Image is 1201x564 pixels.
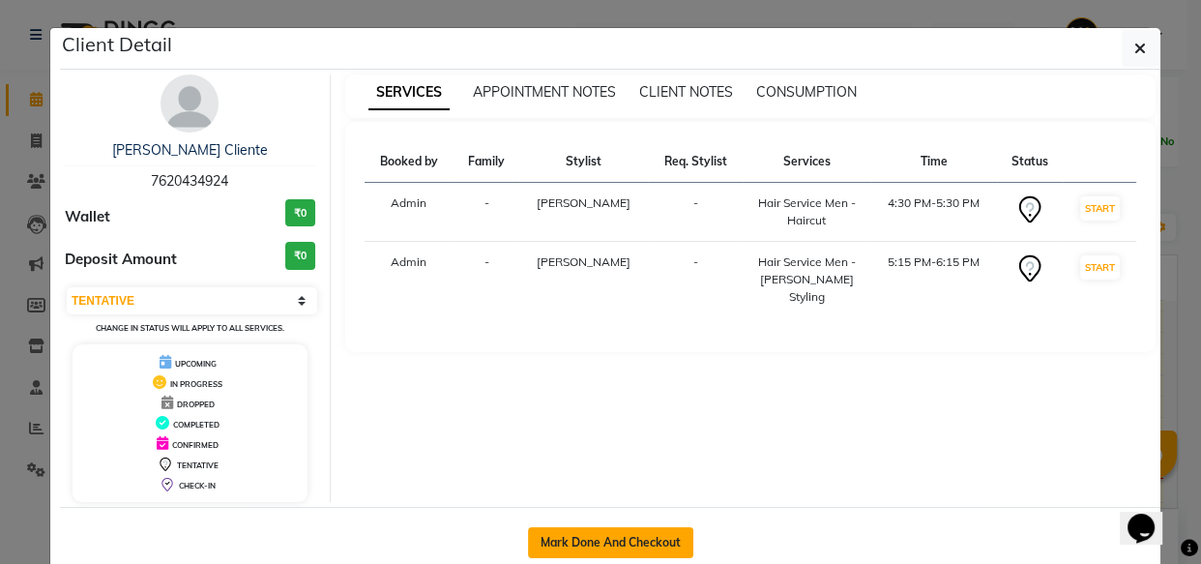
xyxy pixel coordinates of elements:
[754,253,859,306] div: Hair Service Men - [PERSON_NAME] Styling
[870,141,997,183] th: Time
[65,206,110,228] span: Wallet
[454,183,519,242] td: -
[454,141,519,183] th: Family
[175,359,217,369] span: UPCOMING
[454,242,519,318] td: -
[173,420,220,430] span: COMPLETED
[62,30,172,59] h5: Client Detail
[754,194,859,229] div: Hair Service Men - Haircut
[365,141,454,183] th: Booked by
[151,172,228,190] span: 7620434924
[648,141,743,183] th: Req. Stylist
[537,195,630,210] span: [PERSON_NAME]
[1080,196,1120,221] button: START
[537,254,630,269] span: [PERSON_NAME]
[112,141,268,159] a: [PERSON_NAME] Cliente
[170,379,222,389] span: IN PROGRESS
[756,83,857,101] span: CONSUMPTION
[648,242,743,318] td: -
[96,323,284,333] small: Change in status will apply to all services.
[177,460,219,470] span: TENTATIVE
[368,75,450,110] span: SERVICES
[473,83,616,101] span: APPOINTMENT NOTES
[65,249,177,271] span: Deposit Amount
[179,481,216,490] span: CHECK-IN
[285,242,315,270] h3: ₹0
[743,141,870,183] th: Services
[870,242,997,318] td: 5:15 PM-6:15 PM
[528,527,693,558] button: Mark Done And Checkout
[519,141,648,183] th: Stylist
[870,183,997,242] td: 4:30 PM-5:30 PM
[639,83,733,101] span: CLIENT NOTES
[365,183,454,242] td: Admin
[161,74,219,133] img: avatar
[648,183,743,242] td: -
[177,400,215,409] span: DROPPED
[365,242,454,318] td: Admin
[997,141,1063,183] th: Status
[1120,487,1182,545] iframe: chat widget
[285,199,315,227] h3: ₹0
[1080,255,1120,280] button: START
[172,440,219,450] span: CONFIRMED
